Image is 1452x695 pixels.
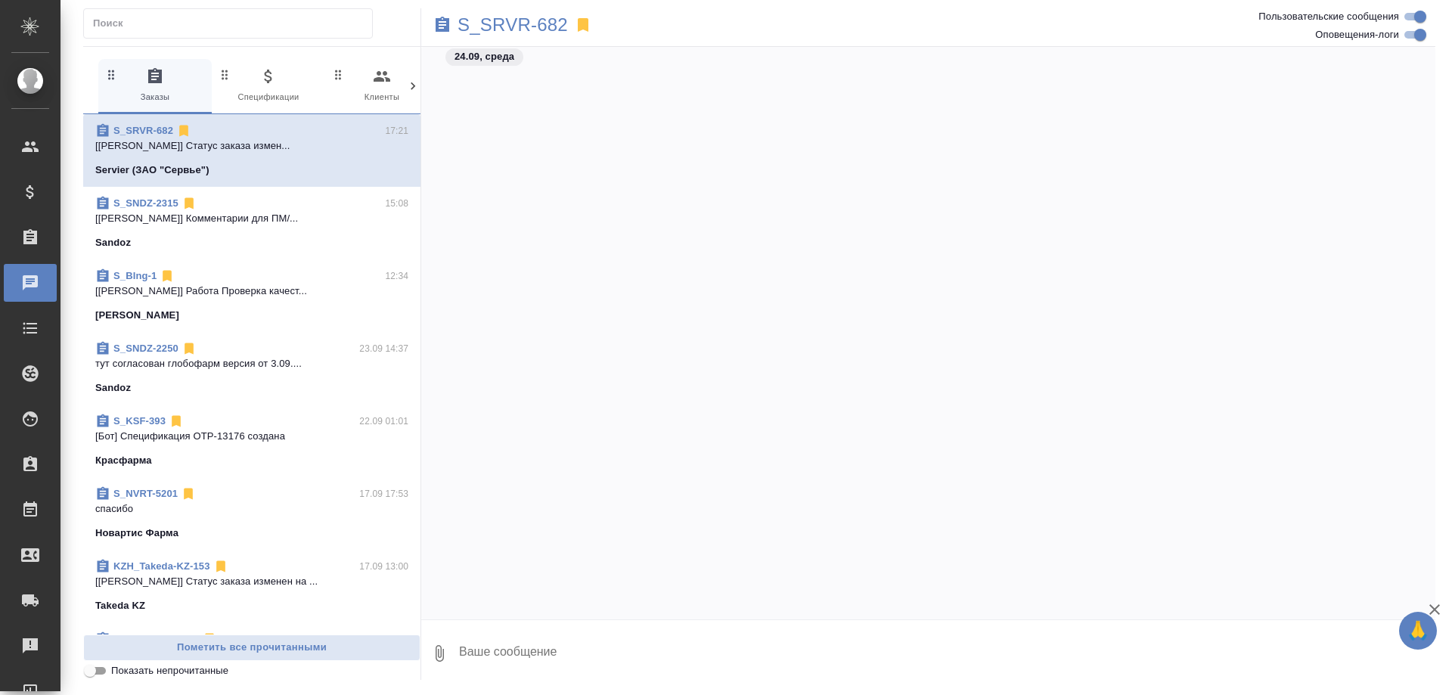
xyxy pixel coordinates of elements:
[113,125,173,136] a: S_SRVR-682
[113,343,178,354] a: S_SNDZ-2250
[92,639,412,656] span: Пометить все прочитанными
[455,49,514,64] p: 24.09, среда
[83,477,420,550] div: S_NVRT-520117.09 17:53спасибоНовартис Фарма
[359,414,408,429] p: 22.09 01:01
[331,67,346,82] svg: Зажми и перетащи, чтобы поменять порядок вкладок
[83,187,420,259] div: S_SNDZ-231515:08[[PERSON_NAME]] Комментарии для ПМ/...Sandoz
[104,67,119,82] svg: Зажми и перетащи, чтобы поменять порядок вкладок
[181,341,197,356] svg: Отписаться
[113,488,178,499] a: S_NVRT-5201
[95,453,152,468] p: Красфарма
[83,114,420,187] div: S_SRVR-68217:21[[PERSON_NAME]] Статус заказа измен...Servier (ЗАО "Сервье")
[181,196,197,211] svg: Отписаться
[1258,9,1399,24] span: Пользовательские сообщения
[458,17,568,33] a: S_SRVR-682
[95,235,131,250] p: Sandoz
[160,268,175,284] svg: Отписаться
[385,268,408,284] p: 12:34
[218,67,232,82] svg: Зажми и перетащи, чтобы поменять порядок вкладок
[1405,615,1431,647] span: 🙏
[113,560,210,572] a: KZH_Takeda-KZ-153
[83,332,420,405] div: S_SNDZ-225023.09 14:37тут согласован глобофарм версия от 3.09....Sandoz
[95,163,209,178] p: Servier (ЗАО "Сервье")
[95,356,408,371] p: тут согласован глобофарм версия от 3.09....
[113,633,199,644] a: medqa_AwA-1829
[95,574,408,589] p: [[PERSON_NAME]] Статус заказа изменен на ...
[83,622,420,695] div: medqa_AwA-182909.09 08:04[[PERSON_NAME]] Работа LQA общее. ста...AWATERA
[169,414,184,429] svg: Отписаться
[104,67,206,104] span: Заказы
[385,196,408,211] p: 15:08
[176,123,191,138] svg: Отписаться
[95,598,145,613] p: Takeda KZ
[359,559,408,574] p: 17.09 13:00
[202,631,217,647] svg: Отписаться
[113,415,166,427] a: S_KSF-393
[95,211,408,226] p: [[PERSON_NAME]] Комментарии для ПМ/...
[93,13,372,34] input: Поиск
[1399,612,1437,650] button: 🙏
[95,429,408,444] p: [Бот] Спецификация OTP-13176 создана
[113,270,157,281] a: S_BIng-1
[359,486,408,501] p: 17.09 17:53
[359,341,408,356] p: 23.09 14:37
[111,663,228,678] span: Показать непрочитанные
[359,631,408,647] p: 09.09 08:04
[385,123,408,138] p: 17:21
[95,526,178,541] p: Новартис Фарма
[218,67,319,104] span: Спецификации
[83,634,420,661] button: Пометить все прочитанными
[213,559,228,574] svg: Отписаться
[95,138,408,154] p: [[PERSON_NAME]] Статус заказа измен...
[83,550,420,622] div: KZH_Takeda-KZ-15317.09 13:00[[PERSON_NAME]] Статус заказа изменен на ...Takeda KZ
[95,380,131,396] p: Sandoz
[1315,27,1399,42] span: Оповещения-логи
[83,405,420,477] div: S_KSF-39322.09 01:01[Бот] Спецификация OTP-13176 созданаКрасфарма
[95,308,179,323] p: [PERSON_NAME]
[331,67,433,104] span: Клиенты
[83,259,420,332] div: S_BIng-112:34[[PERSON_NAME]] Работа Проверка качест...[PERSON_NAME]
[181,486,196,501] svg: Отписаться
[95,501,408,517] p: спасибо
[95,284,408,299] p: [[PERSON_NAME]] Работа Проверка качест...
[113,197,178,209] a: S_SNDZ-2315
